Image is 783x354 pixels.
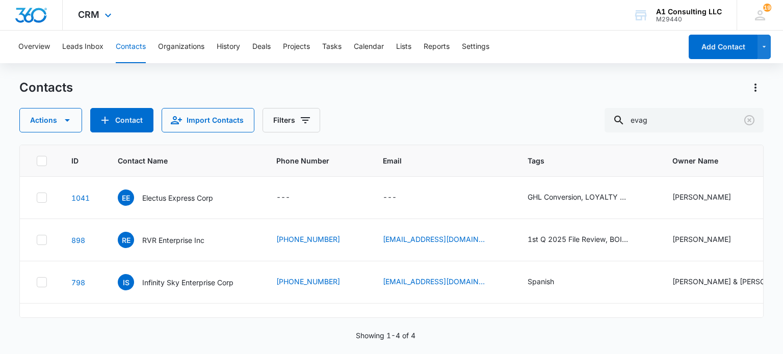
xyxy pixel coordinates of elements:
span: EE [118,189,134,206]
a: [PHONE_NUMBER] [276,276,340,287]
div: Email - - Select to Edit Field [383,192,415,204]
div: Email - evaglogisticscorpnj@gmail.com - Select to Edit Field [383,276,503,288]
div: Owner Name - Rambo Corniel - Select to Edit Field [672,234,749,246]
button: Actions [747,79,764,96]
div: Tags - Spanish - Select to Edit Field [528,276,572,288]
a: Navigate to contact details page for RVR Enterprise Inc [71,236,85,244]
button: Reports [424,31,450,63]
span: 19 [763,4,771,12]
h1: Contacts [19,80,73,95]
div: Tags - 1st Q 2025 File Review, BOIR 2024, GHL Conversion, NJ IRP CONFIGURATION, Spanish - Select ... [528,234,648,246]
button: Clear [741,112,758,128]
button: Filters [263,108,320,132]
div: Email - Rambonairobi13@gmail.com - Select to Edit Field [383,234,503,246]
p: Infinity Sky Enterprise Corp [142,277,233,288]
button: Tasks [322,31,342,63]
div: Tags - GHL Conversion, LOYALTY CLIENT, NJ IRP CONFIGURATION - Select to Edit Field [528,192,648,204]
a: Navigate to contact details page for Electus Express Corp [71,194,90,202]
input: Search Contacts [605,108,764,132]
button: Add Contact [90,108,153,132]
div: [PERSON_NAME] [672,192,731,202]
div: account name [656,8,722,16]
div: --- [383,192,397,204]
div: account id [656,16,722,23]
div: Contact Name - Infinity Sky Enterprise Corp - Select to Edit Field [118,274,252,290]
a: [PHONE_NUMBER] [276,234,340,244]
span: Tags [528,155,633,166]
button: Contacts [116,31,146,63]
div: Spanish [528,276,554,287]
button: Overview [18,31,50,63]
span: Email [383,155,488,166]
div: [PERSON_NAME] & [PERSON_NAME] [672,276,774,287]
img: EVAG Logistics Corp [118,315,134,332]
span: Phone Number [276,155,358,166]
div: Phone Number - (845) 587-4752 - Select to Edit Field [276,234,358,246]
button: Projects [283,31,310,63]
button: Leads Inbox [62,31,103,63]
div: Contact Name - RVR Enterprise Inc - Select to Edit Field [118,232,223,248]
div: GHL Conversion, LOYALTY CLIENT, NJ IRP CONFIGURATION [528,192,630,202]
span: ID [71,155,79,166]
div: Owner Name - FINETA GARCIA FLORES - Select to Edit Field [672,192,749,204]
a: [EMAIL_ADDRESS][DOMAIN_NAME] [383,234,485,244]
p: RVR Enterprise Inc [142,235,204,246]
div: [PERSON_NAME] [672,234,731,244]
div: 1st Q 2025 File Review, BOIR 2024, GHL Conversion, [GEOGRAPHIC_DATA] IRP CONFIGURATION, Spanish [528,234,630,244]
a: Navigate to contact details page for Infinity Sky Enterprise Corp [71,278,85,287]
div: notifications count [763,4,771,12]
button: Deals [252,31,271,63]
div: Phone Number - (347) 963-1217 - Select to Edit Field [276,276,358,288]
button: Settings [462,31,489,63]
div: --- [276,192,290,204]
span: Contact Name [118,155,237,166]
span: RE [118,232,134,248]
a: [EMAIL_ADDRESS][DOMAIN_NAME] [383,276,485,287]
p: Electus Express Corp [142,193,213,203]
button: Import Contacts [162,108,254,132]
button: Calendar [354,31,384,63]
div: Contact Name - EVAG Logistics Corp - Select to Edit Field [118,315,229,332]
button: Add Contact [689,35,758,59]
span: CRM [78,9,99,20]
button: History [217,31,240,63]
button: Actions [19,108,82,132]
div: Phone Number - - Select to Edit Field [276,192,308,204]
button: Lists [396,31,411,63]
div: Contact Name - Electus Express Corp - Select to Edit Field [118,189,231,206]
button: Organizations [158,31,204,63]
p: Showing 1-4 of 4 [356,330,415,341]
span: IS [118,274,134,290]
